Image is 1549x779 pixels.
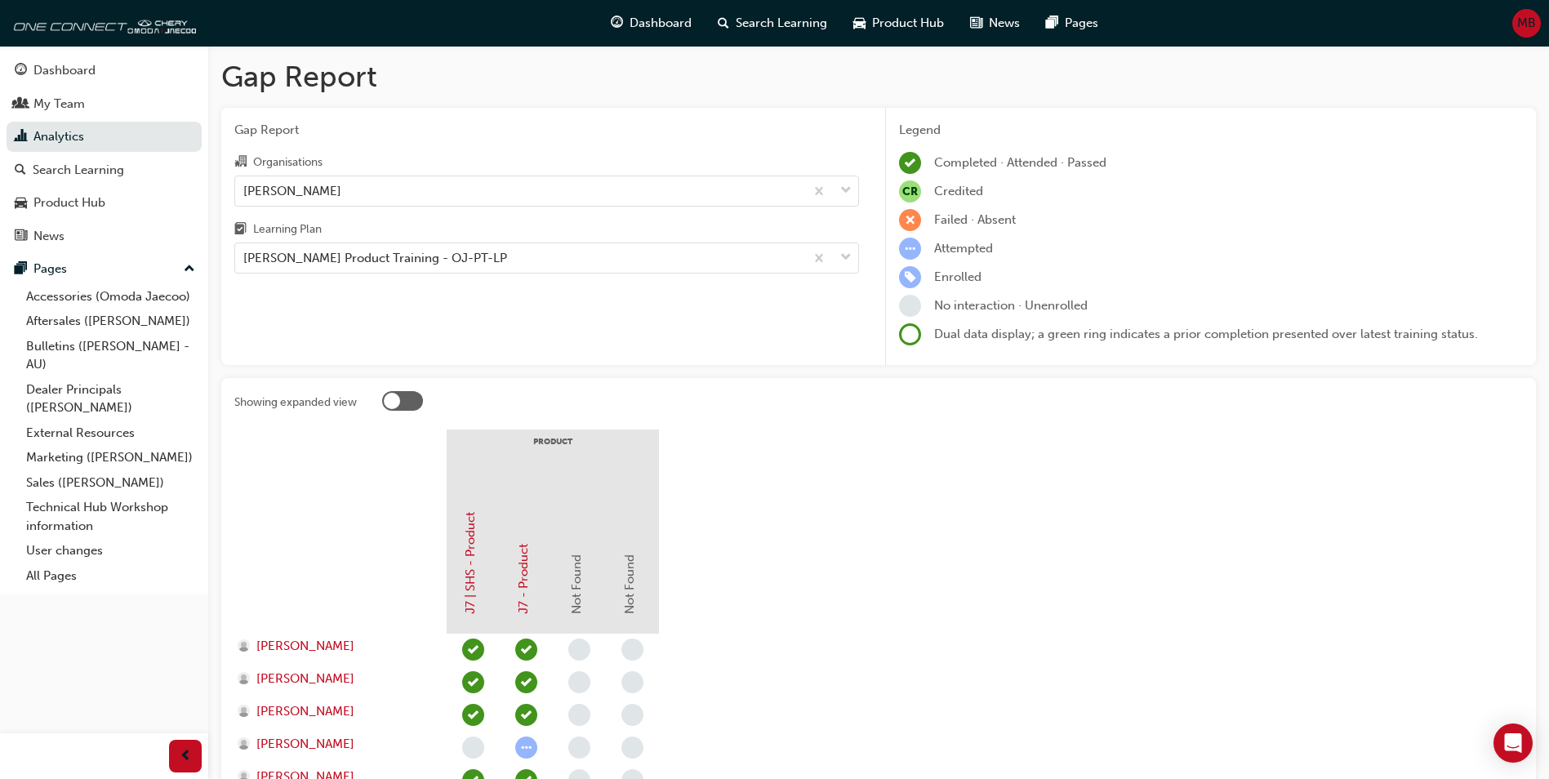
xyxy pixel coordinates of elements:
[718,13,729,33] span: search-icon
[20,445,202,470] a: Marketing ([PERSON_NAME])
[568,671,590,693] span: learningRecordVerb_NONE-icon
[621,639,643,661] span: learningRecordVerb_NONE-icon
[238,702,431,721] a: [PERSON_NAME]
[957,7,1033,40] a: news-iconNews
[447,430,659,470] div: PRODUCT
[568,639,590,661] span: learningRecordVerb_NONE-icon
[621,704,643,726] span: learningRecordVerb_NONE-icon
[840,180,852,202] span: down-icon
[462,671,484,693] span: learningRecordVerb_PASS-icon
[934,327,1478,341] span: Dual data display; a green ring indicates a prior completion presented over latest training status.
[7,254,202,284] button: Pages
[934,298,1088,313] span: No interaction · Unenrolled
[15,97,27,112] span: people-icon
[872,14,944,33] span: Product Hub
[989,14,1020,33] span: News
[243,181,341,200] div: [PERSON_NAME]
[253,154,323,171] div: Organisations
[515,639,537,661] span: learningRecordVerb_PASS-icon
[1512,9,1541,38] button: MB
[256,670,354,688] span: [PERSON_NAME]
[1033,7,1111,40] a: pages-iconPages
[899,121,1523,140] div: Legend
[238,735,431,754] a: [PERSON_NAME]
[598,7,705,40] a: guage-iconDashboard
[463,512,478,614] a: J7 | SHS - Product
[622,554,637,614] span: Not Found
[33,161,124,180] div: Search Learning
[899,266,921,288] span: learningRecordVerb_ENROLL-icon
[20,495,202,538] a: Technical Hub Workshop information
[899,238,921,260] span: learningRecordVerb_ATTEMPT-icon
[934,241,993,256] span: Attempted
[33,227,65,246] div: News
[840,247,852,269] span: down-icon
[20,421,202,446] a: External Resources
[234,121,859,140] span: Gap Report
[7,122,202,152] a: Analytics
[569,554,584,614] span: Not Found
[462,639,484,661] span: learningRecordVerb_PASS-icon
[568,737,590,759] span: learningRecordVerb_NONE-icon
[934,155,1106,170] span: Completed · Attended · Passed
[238,637,431,656] a: [PERSON_NAME]
[515,737,537,759] span: learningRecordVerb_ATTEMPT-icon
[515,704,537,726] span: learningRecordVerb_PASS-icon
[256,702,354,721] span: [PERSON_NAME]
[568,704,590,726] span: learningRecordVerb_NONE-icon
[7,155,202,185] a: Search Learning
[970,13,982,33] span: news-icon
[736,14,827,33] span: Search Learning
[33,260,67,278] div: Pages
[20,284,202,309] a: Accessories (Omoda Jaecoo)
[243,249,507,268] div: [PERSON_NAME] Product Training - OJ-PT-LP
[7,56,202,86] a: Dashboard
[7,89,202,119] a: My Team
[33,194,105,212] div: Product Hub
[899,209,921,231] span: learningRecordVerb_FAIL-icon
[15,163,26,178] span: search-icon
[184,259,195,280] span: up-icon
[840,7,957,40] a: car-iconProduct Hub
[934,269,981,284] span: Enrolled
[7,221,202,252] a: News
[221,59,1536,95] h1: Gap Report
[853,13,866,33] span: car-icon
[515,671,537,693] span: learningRecordVerb_PASS-icon
[934,212,1016,227] span: Failed · Absent
[20,538,202,563] a: User changes
[20,377,202,421] a: Dealer Principals ([PERSON_NAME])
[621,737,643,759] span: learningRecordVerb_NONE-icon
[516,544,531,614] a: J7 - Product
[705,7,840,40] a: search-iconSearch Learning
[15,64,27,78] span: guage-icon
[462,704,484,726] span: learningRecordVerb_PASS-icon
[1517,14,1536,33] span: MB
[20,334,202,377] a: Bulletins ([PERSON_NAME] - AU)
[234,155,247,170] span: organisation-icon
[899,180,921,203] span: null-icon
[15,196,27,211] span: car-icon
[256,637,354,656] span: [PERSON_NAME]
[234,223,247,238] span: learningplan-icon
[20,309,202,334] a: Aftersales ([PERSON_NAME])
[1046,13,1058,33] span: pages-icon
[630,14,692,33] span: Dashboard
[7,52,202,254] button: DashboardMy TeamAnalyticsSearch LearningProduct HubNews
[8,7,196,39] img: oneconnect
[234,394,357,411] div: Showing expanded view
[934,184,983,198] span: Credited
[621,671,643,693] span: learningRecordVerb_NONE-icon
[20,470,202,496] a: Sales ([PERSON_NAME])
[611,13,623,33] span: guage-icon
[180,746,192,767] span: prev-icon
[1065,14,1098,33] span: Pages
[238,670,431,688] a: [PERSON_NAME]
[7,188,202,218] a: Product Hub
[253,221,322,238] div: Learning Plan
[33,61,96,80] div: Dashboard
[899,152,921,174] span: learningRecordVerb_COMPLETE-icon
[15,130,27,145] span: chart-icon
[462,737,484,759] span: learningRecordVerb_NONE-icon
